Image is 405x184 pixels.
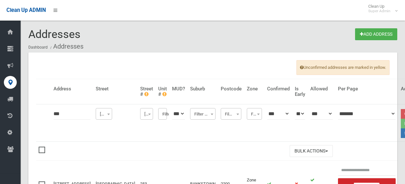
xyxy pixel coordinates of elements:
[290,145,333,157] button: Bulk Actions
[192,110,214,119] span: Filter Suburb
[140,86,153,97] h4: Street #
[295,86,305,97] h4: Is Early
[28,28,81,41] span: Addresses
[355,28,397,40] a: Add Address
[158,86,167,97] h4: Unit #
[267,86,290,92] h4: Confirmed
[248,110,260,119] span: Filter Zone
[190,108,216,120] span: Filter Suburb
[221,108,241,120] span: Filter Postcode
[172,86,185,92] h4: MUD?
[97,110,111,119] span: Northam Avenue (BANKSTOWN)
[368,9,391,14] small: Super Admin
[96,108,112,120] span: Northam Avenue (BANKSTOWN)
[296,60,390,75] span: Unconfirmed addresses are marked in yellow.
[53,86,91,92] h4: Address
[310,86,333,92] h4: Allowed
[140,108,153,120] span: Filter Street #
[190,86,216,92] h4: Suburb
[365,4,397,14] span: Clean Up
[158,108,167,120] span: Filter Unit #
[222,110,240,119] span: Filter Postcode
[221,86,242,92] h4: Postcode
[6,7,46,13] span: Clean Up ADMIN
[49,41,83,52] li: Addresses
[28,45,48,50] a: Dashboard
[338,86,396,92] h4: Per Page
[96,86,135,92] h4: Street
[247,86,262,92] h4: Zone
[247,108,262,120] span: Filter Zone
[142,110,151,119] span: Filter Street #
